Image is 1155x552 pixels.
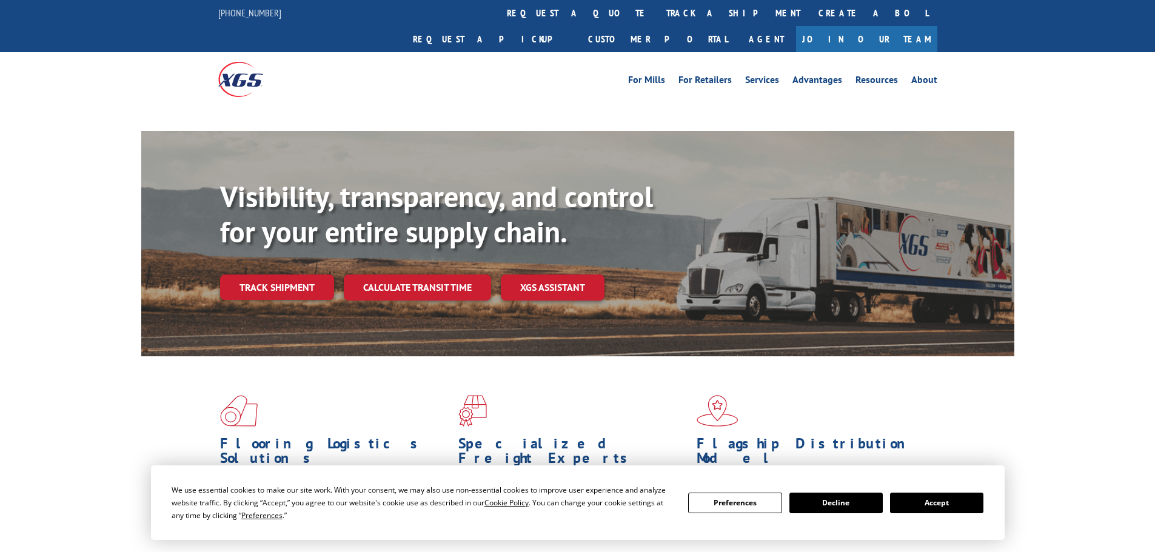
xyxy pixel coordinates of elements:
[737,26,796,52] a: Agent
[220,274,334,300] a: Track shipment
[789,493,883,513] button: Decline
[458,436,688,471] h1: Specialized Freight Experts
[579,26,737,52] a: Customer Portal
[220,178,653,250] b: Visibility, transparency, and control for your entire supply chain.
[678,75,732,88] a: For Retailers
[745,75,779,88] a: Services
[792,75,842,88] a: Advantages
[218,7,281,19] a: [PHONE_NUMBER]
[697,395,738,427] img: xgs-icon-flagship-distribution-model-red
[890,493,983,513] button: Accept
[172,484,674,522] div: We use essential cookies to make our site work. With your consent, we may also use non-essential ...
[501,274,604,301] a: XGS ASSISTANT
[458,395,487,427] img: xgs-icon-focused-on-flooring-red
[220,395,258,427] img: xgs-icon-total-supply-chain-intelligence-red
[220,436,449,471] h1: Flooring Logistics Solutions
[796,26,937,52] a: Join Our Team
[151,465,1005,540] div: Cookie Consent Prompt
[855,75,898,88] a: Resources
[697,436,926,471] h1: Flagship Distribution Model
[241,510,283,520] span: Preferences
[404,26,579,52] a: Request a pickup
[911,75,937,88] a: About
[628,75,665,88] a: For Mills
[344,274,491,301] a: Calculate transit time
[688,493,782,513] button: Preferences
[484,497,529,508] span: Cookie Policy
